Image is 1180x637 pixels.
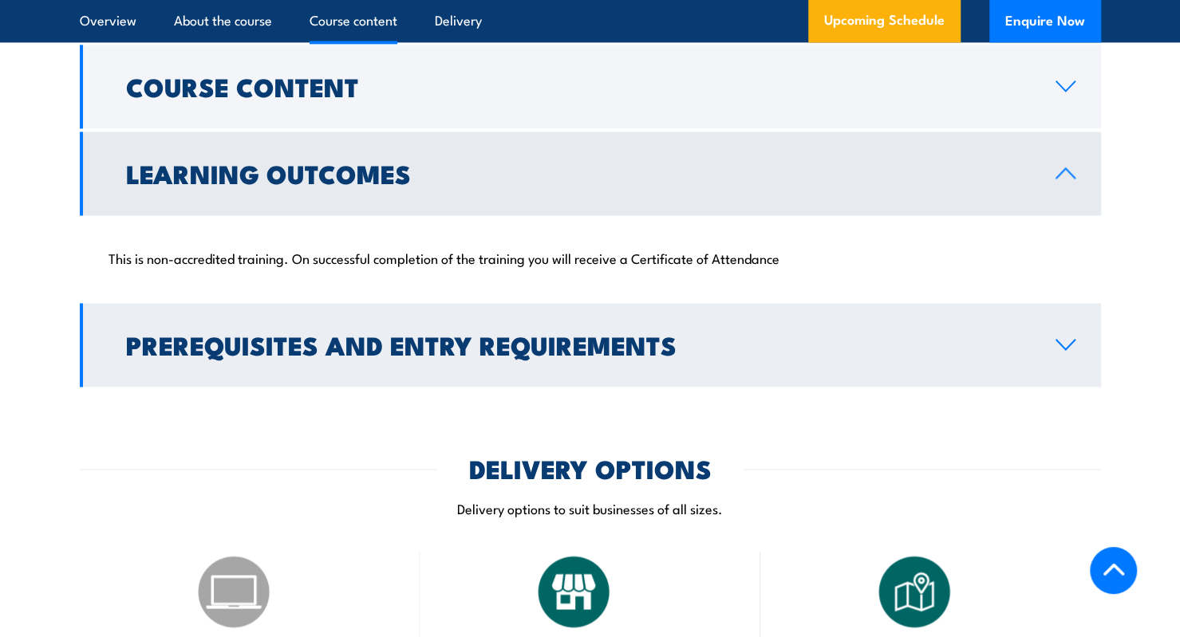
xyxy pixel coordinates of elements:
a: Course Content [80,45,1101,128]
h2: DELIVERY OPTIONS [469,456,712,478]
h2: Course Content [126,75,1030,97]
h2: Learning Outcomes [126,162,1030,184]
a: Learning Outcomes [80,132,1101,215]
a: Prerequisites and Entry Requirements [80,303,1101,387]
p: Delivery options to suit businesses of all sizes. [80,498,1101,517]
p: This is non-accredited training. On successful completion of the training you will receive a Cert... [109,250,1072,265]
h2: Prerequisites and Entry Requirements [126,333,1030,356]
